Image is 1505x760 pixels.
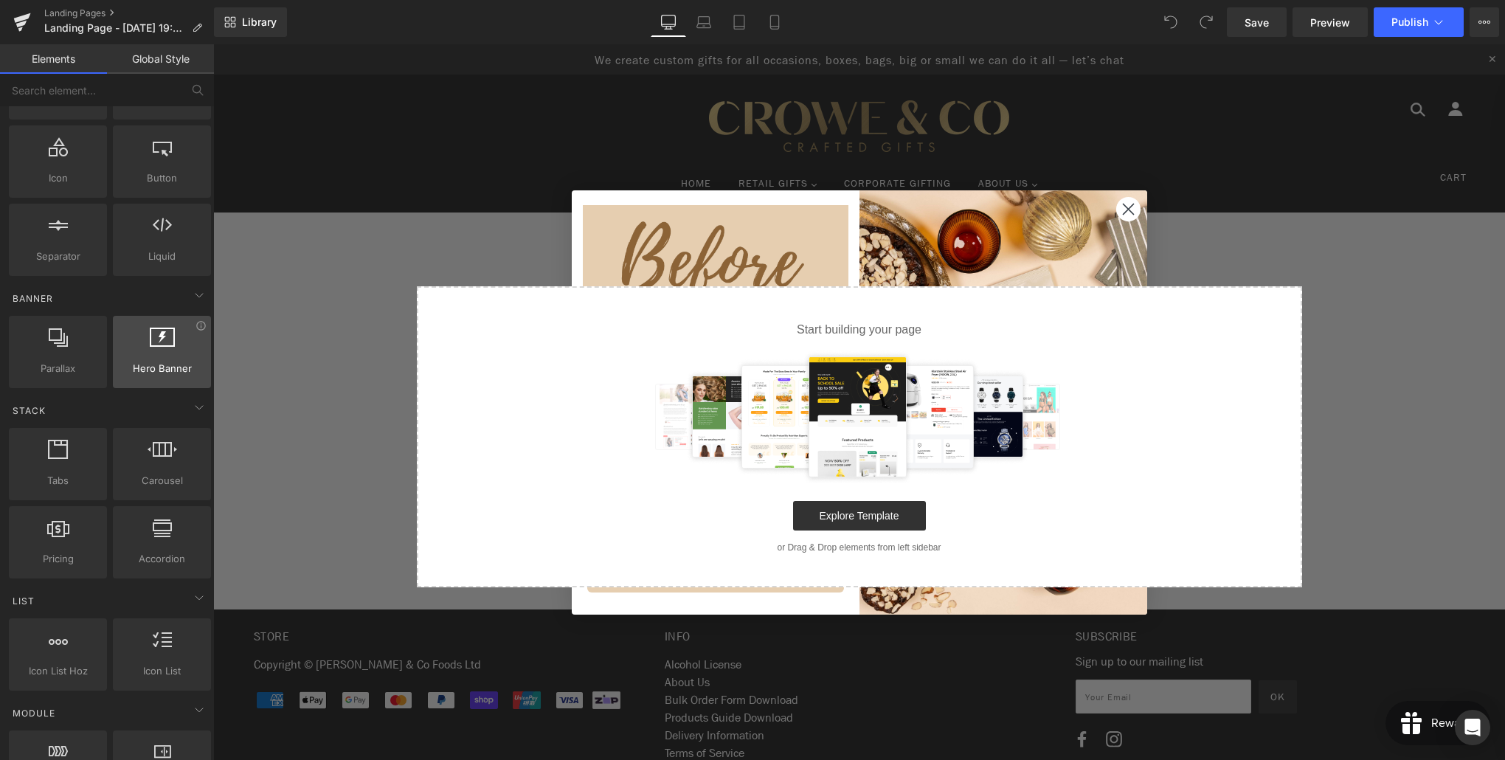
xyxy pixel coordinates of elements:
[686,7,722,37] a: Laptop
[107,44,214,74] a: Global Style
[902,152,928,178] button: Close dialog
[580,457,713,486] a: Explore Template
[1245,15,1269,30] span: Save
[1391,16,1428,28] span: Publish
[1172,657,1277,701] iframe: Button to open loyalty program pop-up
[13,473,103,488] span: Tabs
[117,551,207,567] span: Accordion
[722,7,757,37] a: Tablet
[1191,7,1221,37] button: Redo
[117,361,207,376] span: Hero Banner
[1470,7,1499,37] button: More
[13,663,103,679] span: Icon List Hoz
[1156,7,1186,37] button: Undo
[44,7,214,19] a: Landing Pages
[196,320,207,331] div: View Information
[11,291,55,305] span: Banner
[117,473,207,488] span: Carousel
[13,249,103,264] span: Separator
[13,170,103,186] span: Icon
[214,7,287,37] a: New Library
[13,361,103,376] span: Parallax
[11,706,57,720] span: Module
[117,663,207,679] span: Icon List
[44,22,186,34] span: Landing Page - [DATE] 19:50:23
[1374,7,1464,37] button: Publish
[757,7,792,37] a: Mobile
[227,277,1065,294] p: Start building your page
[651,7,686,37] a: Desktop
[11,594,36,608] span: List
[227,498,1065,508] p: or Drag & Drop elements from left sidebar
[646,146,934,570] img: af2262b3-4081-4112-aef5-ef6a655e114c.jpeg
[13,551,103,567] span: Pricing
[1455,710,1490,745] div: Open Intercom Messenger
[117,249,207,264] span: Liquid
[117,170,207,186] span: Button
[1293,7,1368,37] a: Preview
[242,15,277,29] span: Library
[1310,15,1350,30] span: Preview
[11,404,47,418] span: Stack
